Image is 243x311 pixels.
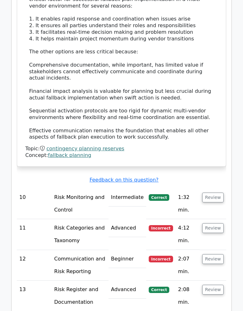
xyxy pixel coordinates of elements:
[149,225,173,231] span: Incorrect
[47,146,124,152] a: contingency planning reserves
[149,256,173,262] span: Incorrect
[52,188,108,219] td: Risk Monitoring and Control
[149,287,169,293] span: Correct
[202,254,224,264] button: Review
[17,250,52,281] td: 12
[52,219,108,250] td: Risk Categories and Taxonomy
[202,223,224,233] button: Review
[109,219,146,237] td: Advanced
[17,219,52,250] td: 11
[176,250,200,281] td: 2:07 min.
[17,188,52,219] td: 10
[90,177,159,183] a: Feedback on this question?
[109,250,146,268] td: Beginner
[52,250,108,281] td: Communication and Risk Reporting
[109,281,146,299] td: Advanced
[109,188,146,206] td: Intermediate
[149,194,169,200] span: Correct
[202,193,224,202] button: Review
[48,152,91,158] a: fallback planning
[176,219,200,250] td: 4:12 min.
[25,152,218,159] div: Concept:
[25,146,218,152] div: Topic:
[176,188,200,219] td: 1:32 min.
[202,285,224,295] button: Review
